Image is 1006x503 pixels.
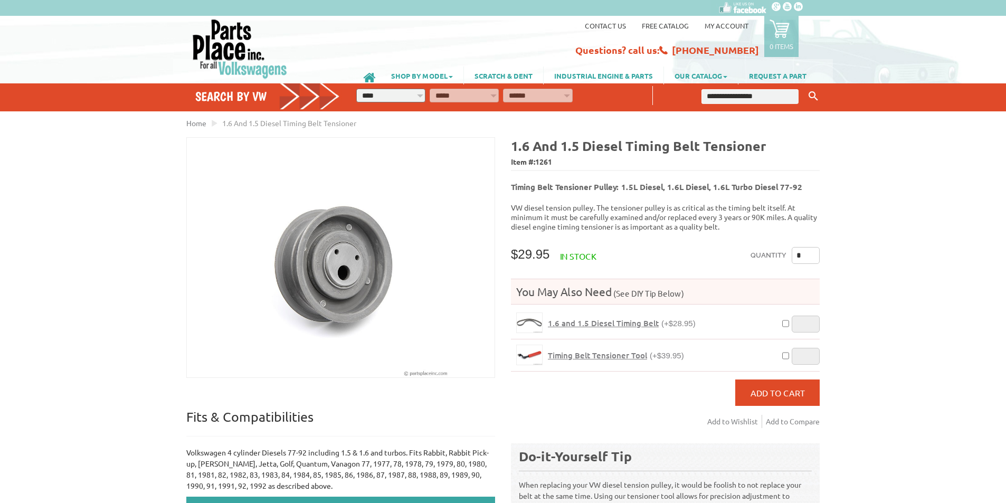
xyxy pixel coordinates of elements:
a: INDUSTRIAL ENGINE & PARTS [544,67,663,84]
span: 1.6 and 1.5 Diesel Timing Belt Tensioner [222,118,356,128]
p: Volkswagen 4 cylinder Diesels 77-92 including 1.5 & 1.6 and turbos. Fits Rabbit, Rabbit Pick-up, ... [186,447,495,491]
img: Timing Belt Tensioner Tool [517,345,542,365]
a: 1.6 and 1.5 Diesel Timing Belt [516,312,543,333]
img: 1.6 and 1.5 Diesel Timing Belt Tensioner [187,138,495,377]
a: My Account [705,21,748,30]
p: VW diesel tension pulley. The tensioner pulley is as critical as the timing belt itself. At minim... [511,203,820,231]
h4: You May Also Need [511,284,820,299]
p: Fits & Compatibilities [186,409,495,436]
b: 1.6 and 1.5 Diesel Timing Belt Tensioner [511,137,766,154]
span: In stock [560,251,596,261]
span: 1.6 and 1.5 Diesel Timing Belt [548,318,659,328]
a: Contact us [585,21,626,30]
a: OUR CATALOG [664,67,738,84]
span: (+$28.95) [661,319,696,328]
span: 1261 [535,157,552,166]
span: Timing Belt Tensioner Tool [548,350,647,360]
span: (+$39.95) [650,351,684,360]
a: Home [186,118,206,128]
a: 0 items [764,16,799,57]
h4: Search by VW [195,89,340,104]
p: 0 items [770,42,793,51]
span: (See DIY Tip Below) [612,288,684,298]
img: Parts Place Inc! [192,18,288,79]
a: REQUEST A PART [738,67,817,84]
label: Quantity [751,247,786,264]
span: $29.95 [511,247,549,261]
a: 1.6 and 1.5 Diesel Timing Belt(+$28.95) [548,318,696,328]
a: Add to Compare [766,415,820,428]
a: Free Catalog [642,21,689,30]
a: Timing Belt Tensioner Tool [516,345,543,365]
span: Item #: [511,155,820,170]
a: SHOP BY MODEL [381,67,463,84]
span: Add to Cart [751,387,805,398]
a: Timing Belt Tensioner Tool(+$39.95) [548,350,684,360]
b: Do-it-Yourself Tip [519,448,632,464]
a: SCRATCH & DENT [464,67,543,84]
a: Add to Wishlist [707,415,762,428]
button: Keyword Search [805,88,821,105]
img: 1.6 and 1.5 Diesel Timing Belt [517,313,542,333]
b: Timing Belt Tensioner Pulley: 1.5L Diesel, 1.6L Diesel, 1.6L Turbo Diesel 77-92 [511,182,802,192]
button: Add to Cart [735,379,820,406]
